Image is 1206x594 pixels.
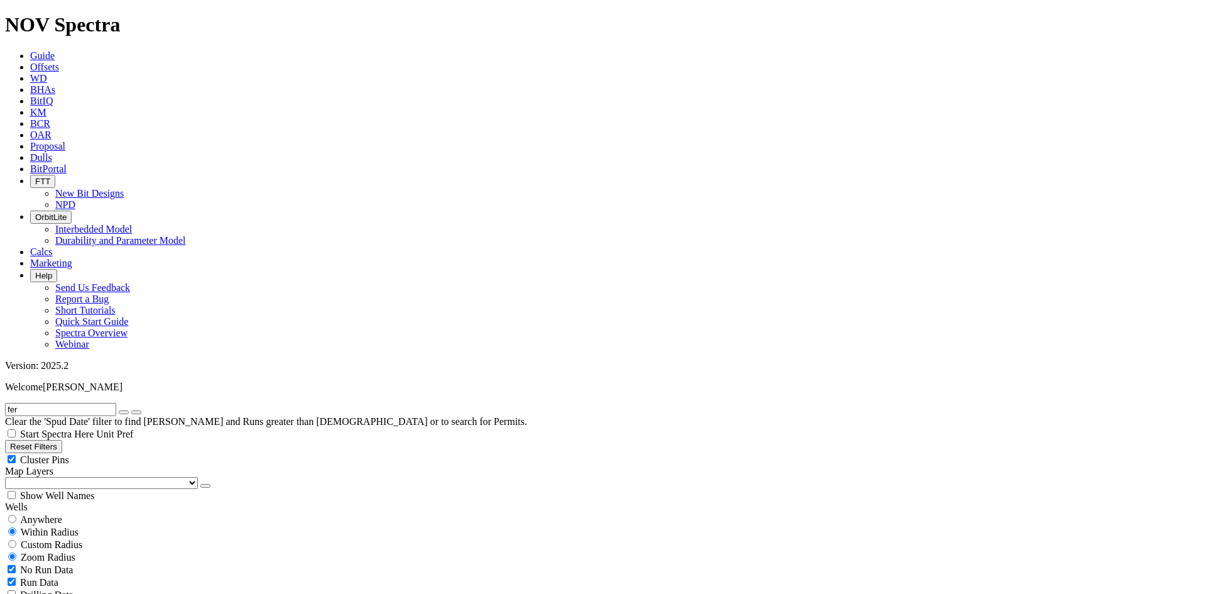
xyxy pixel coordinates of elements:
input: Start Spectra Here [8,429,16,437]
a: WD [30,73,47,84]
div: Wells [5,502,1201,513]
a: Report a Bug [55,294,109,304]
a: Webinar [55,339,89,349]
a: BHAs [30,84,55,95]
button: OrbitLite [30,211,72,224]
span: Start Spectra Here [20,429,94,439]
span: Clear the 'Spud Date' filter to find [PERSON_NAME] and Runs greater than [DEMOGRAPHIC_DATA] or to... [5,416,527,427]
p: Welcome [5,382,1201,393]
a: Proposal [30,141,65,151]
span: Custom Radius [21,539,82,550]
span: OrbitLite [35,212,67,222]
a: Marketing [30,258,72,268]
a: Durability and Parameter Model [55,235,186,246]
span: Zoom Radius [21,552,75,563]
h1: NOV Spectra [5,13,1201,36]
a: BitPortal [30,163,67,174]
a: Dulls [30,152,52,163]
a: NPD [55,199,75,210]
span: Cluster Pins [20,454,69,465]
a: KM [30,107,46,118]
a: Guide [30,50,55,61]
span: Show Well Names [20,490,94,501]
a: BCR [30,118,50,129]
button: FTT [30,175,55,188]
a: Interbedded Model [55,224,132,234]
span: Map Layers [5,466,53,476]
a: Offsets [30,62,59,72]
a: New Bit Designs [55,188,124,199]
span: [PERSON_NAME] [43,382,122,392]
a: Calcs [30,246,53,257]
span: Within Radius [21,527,79,537]
span: Unit Pref [96,429,133,439]
span: Help [35,271,52,280]
input: Search [5,403,116,416]
a: Quick Start Guide [55,316,128,327]
span: Anywhere [20,514,62,525]
span: FTT [35,177,50,186]
button: Reset Filters [5,440,62,453]
div: Version: 2025.2 [5,360,1201,371]
span: No Run Data [20,564,73,575]
a: BitIQ [30,96,53,106]
a: Send Us Feedback [55,282,130,293]
a: Spectra Overview [55,327,128,338]
span: Run Data [20,577,58,588]
button: Help [30,269,57,282]
a: OAR [30,129,52,140]
a: Short Tutorials [55,305,116,316]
